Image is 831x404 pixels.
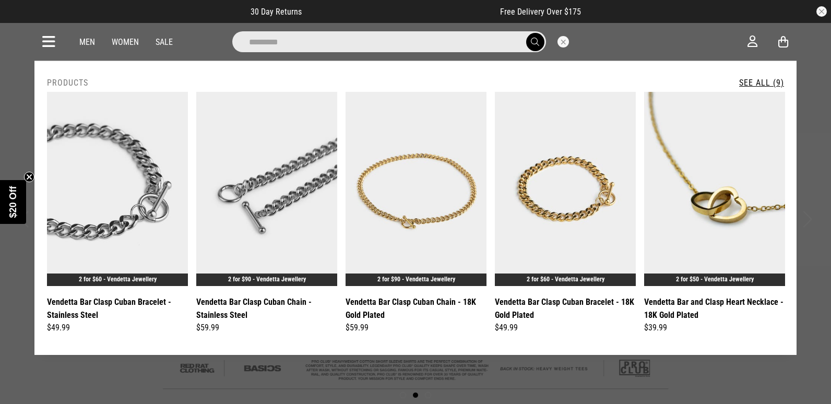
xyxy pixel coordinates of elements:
[8,186,18,218] span: $20 Off
[346,92,486,286] img: Vendetta Bar Clasp Cuban Chain - 18k Gold Plated in Gold
[8,4,40,35] button: Open LiveChat chat widget
[47,322,188,334] div: $49.99
[739,78,784,88] a: See All (9)
[495,92,636,286] img: Vendetta Bar Clasp Cuban Bracelet - 18k Gold Plated in Gold
[346,295,486,322] a: Vendetta Bar Clasp Cuban Chain - 18K Gold Plated
[47,92,188,286] img: Vendetta Bar Clasp Cuban Bracelet - Stainless Steel in Silver
[557,36,569,47] button: Close search
[47,78,88,88] h2: Products
[47,295,188,322] a: Vendetta Bar Clasp Cuban Bracelet - Stainless Steel
[112,37,139,47] a: Women
[644,322,785,334] div: $39.99
[251,7,302,17] span: 30 Day Returns
[644,295,785,322] a: Vendetta Bar and Clasp Heart Necklace - 18K Gold Plated
[676,276,754,283] a: 2 for $50 - Vendetta Jewellery
[196,92,337,286] img: Vendetta Bar Clasp Cuban Chain - Stainless Steel in Silver
[196,295,337,322] a: Vendetta Bar Clasp Cuban Chain - Stainless Steel
[79,276,157,283] a: 2 for $60 - Vendetta Jewellery
[346,322,486,334] div: $59.99
[644,92,785,286] img: Vendetta Bar And Clasp Heart Necklace - 18k Gold Plated in Gold
[377,276,455,283] a: 2 for $90 - Vendetta Jewellery
[527,276,604,283] a: 2 for $60 - Vendetta Jewellery
[228,276,306,283] a: 2 for $90 - Vendetta Jewellery
[156,37,173,47] a: Sale
[495,322,636,334] div: $49.99
[24,172,34,182] button: Close teaser
[495,295,636,322] a: Vendetta Bar Clasp Cuban Bracelet - 18K Gold Plated
[79,37,95,47] a: Men
[323,6,479,17] iframe: Customer reviews powered by Trustpilot
[196,322,337,334] div: $59.99
[500,7,581,17] span: Free Delivery Over $175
